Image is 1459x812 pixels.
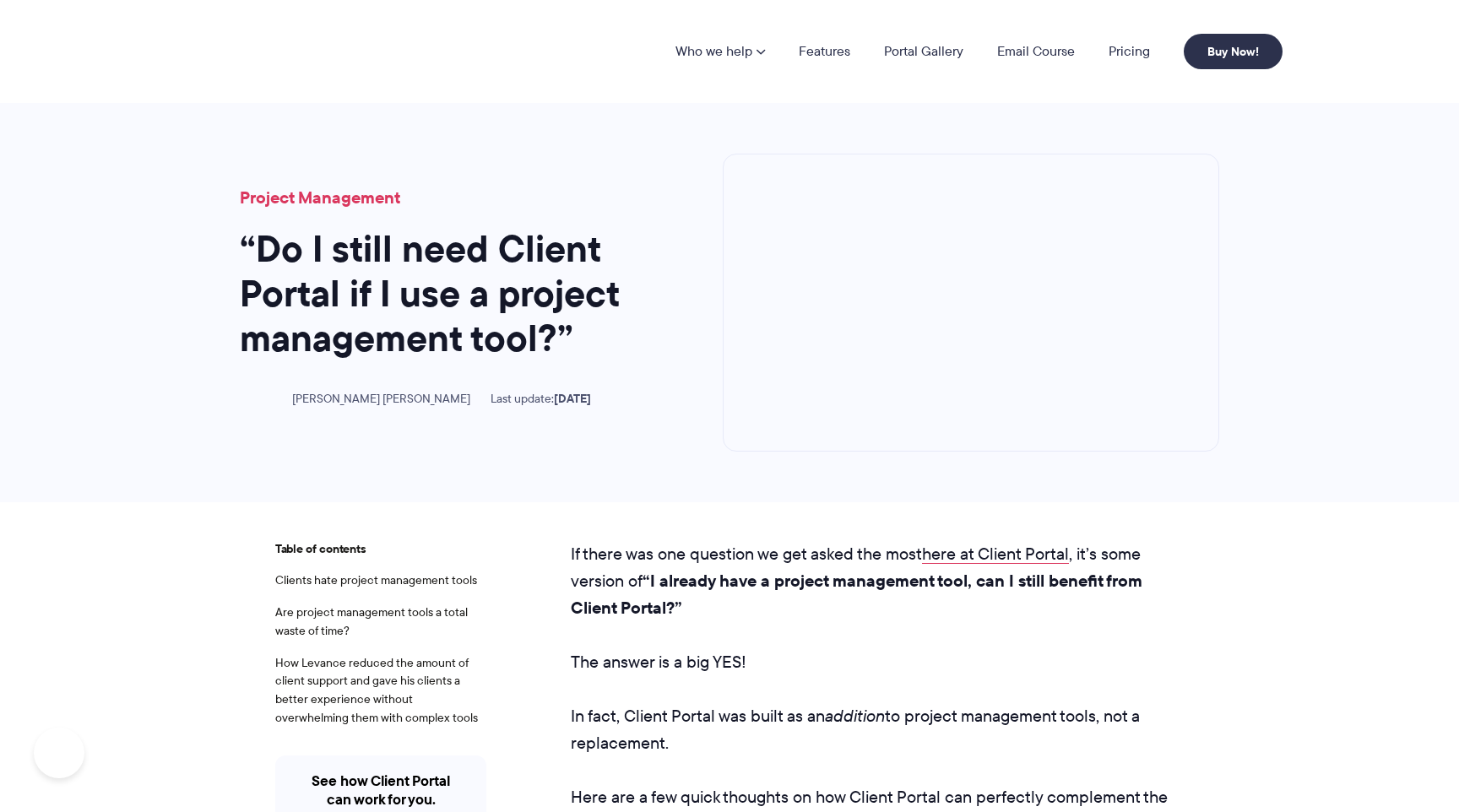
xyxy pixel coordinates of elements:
[275,654,478,726] a: How Levance reduced the amount of client support and gave his clients a better experience without...
[825,704,885,728] em: addition
[675,45,765,58] a: Who we help
[571,540,1184,621] p: If there was one question we get asked the most , it’s some version of
[922,542,1069,566] a: here at Client Portal
[997,45,1075,58] a: Email Course
[1109,45,1150,58] a: Pricing
[571,568,1142,620] strong: “I already have a project management tool, can I still benefit from Client Portal?”
[571,702,1184,756] p: In fact, Client Portal was built as an to project management tools, not a replacement.
[1184,34,1283,69] a: Buy Now!
[554,389,591,408] time: [DATE]
[275,540,486,559] span: Table of contents
[34,728,84,778] iframe: Toggle Customer Support
[275,604,468,639] a: Are project management tools a total waste of time?
[240,227,645,360] h1: “Do I still need Client Portal if I use a project management tool?”
[799,45,850,58] a: Features
[491,392,591,406] span: Last update:
[292,392,470,406] span: [PERSON_NAME] [PERSON_NAME]
[275,571,477,588] a: Clients hate project management tools
[884,45,963,58] a: Portal Gallery
[292,772,469,809] h4: See how Client Portal can work for you.
[240,185,400,210] a: Project Management
[571,648,1184,675] p: The answer is a big YES!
